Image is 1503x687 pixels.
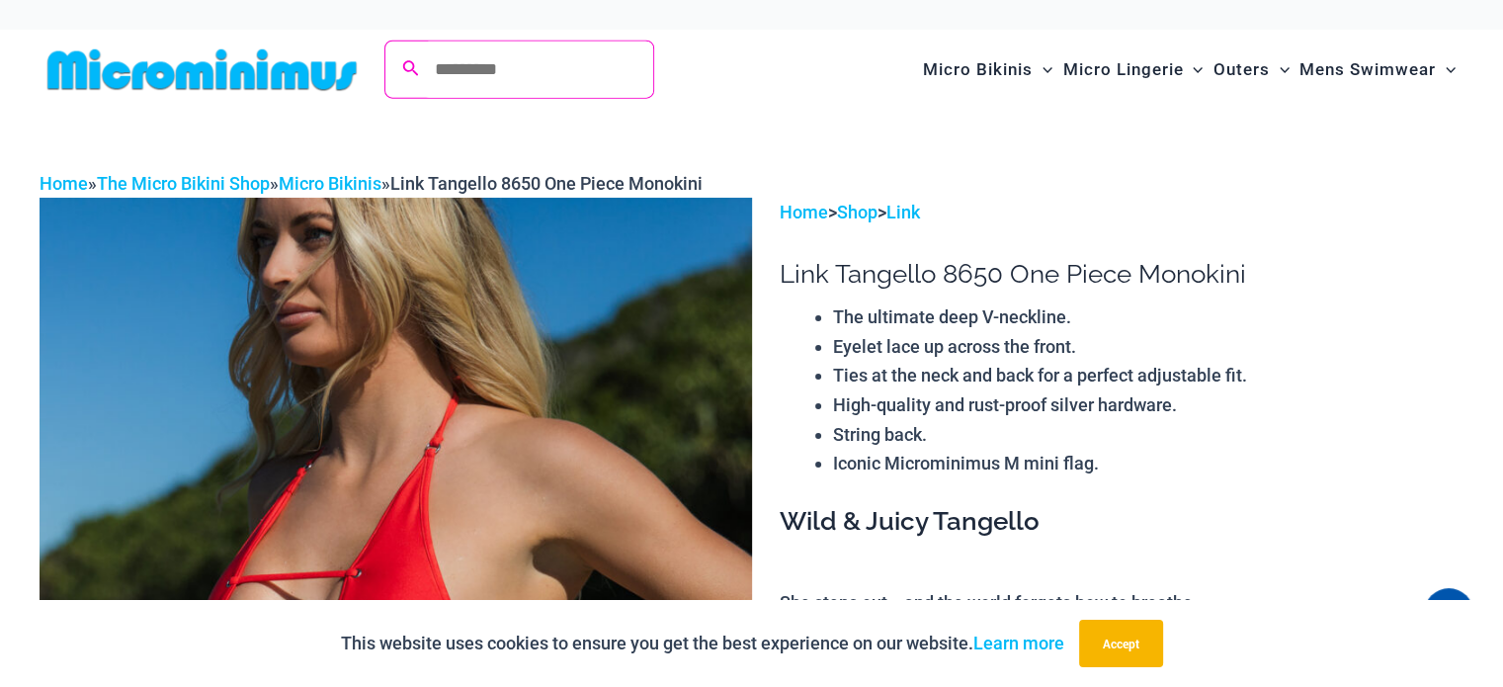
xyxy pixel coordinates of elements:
li: The ultimate deep V-neckline. [833,302,1463,332]
span: Outers [1213,44,1270,95]
a: Search icon link [402,57,420,82]
a: Home [780,202,828,222]
input: Search Submit [421,42,653,98]
span: Menu Toggle [1270,44,1290,95]
p: This website uses cookies to ensure you get the best experience on our website. [341,629,1064,658]
a: OutersMenu ToggleMenu Toggle [1209,40,1294,100]
a: Mens SwimwearMenu ToggleMenu Toggle [1294,40,1461,100]
span: Menu Toggle [1183,44,1203,95]
img: MM SHOP LOGO FLAT [40,47,365,92]
h3: Wild & Juicy Tangello [780,505,1463,539]
span: Menu Toggle [1436,44,1456,95]
a: Micro Bikinis [279,173,381,194]
a: Home [40,173,88,194]
a: Shop [837,202,877,222]
a: Micro BikinisMenu ToggleMenu Toggle [918,40,1057,100]
p: > > [780,198,1463,227]
nav: Site Navigation [915,37,1463,103]
li: Ties at the neck and back for a perfect adjustable fit. [833,361,1463,390]
span: Menu Toggle [1033,44,1052,95]
span: Micro Lingerie [1062,44,1183,95]
button: Accept [1079,620,1163,667]
li: String back. [833,420,1463,450]
span: Mens Swimwear [1299,44,1436,95]
h1: Link Tangello 8650 One Piece Monokini [780,259,1463,290]
span: » » » [40,173,703,194]
li: High-quality and rust-proof silver hardware. [833,390,1463,420]
li: Iconic Microminimus M mini flag. [833,449,1463,478]
span: Micro Bikinis [923,44,1033,95]
a: Micro LingerieMenu ToggleMenu Toggle [1057,40,1208,100]
a: The Micro Bikini Shop [97,173,270,194]
li: Eyelet lace up across the front. [833,332,1463,362]
a: Link [886,202,920,222]
span: Link Tangello 8650 One Piece Monokini [390,173,703,194]
a: Learn more [973,633,1064,653]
